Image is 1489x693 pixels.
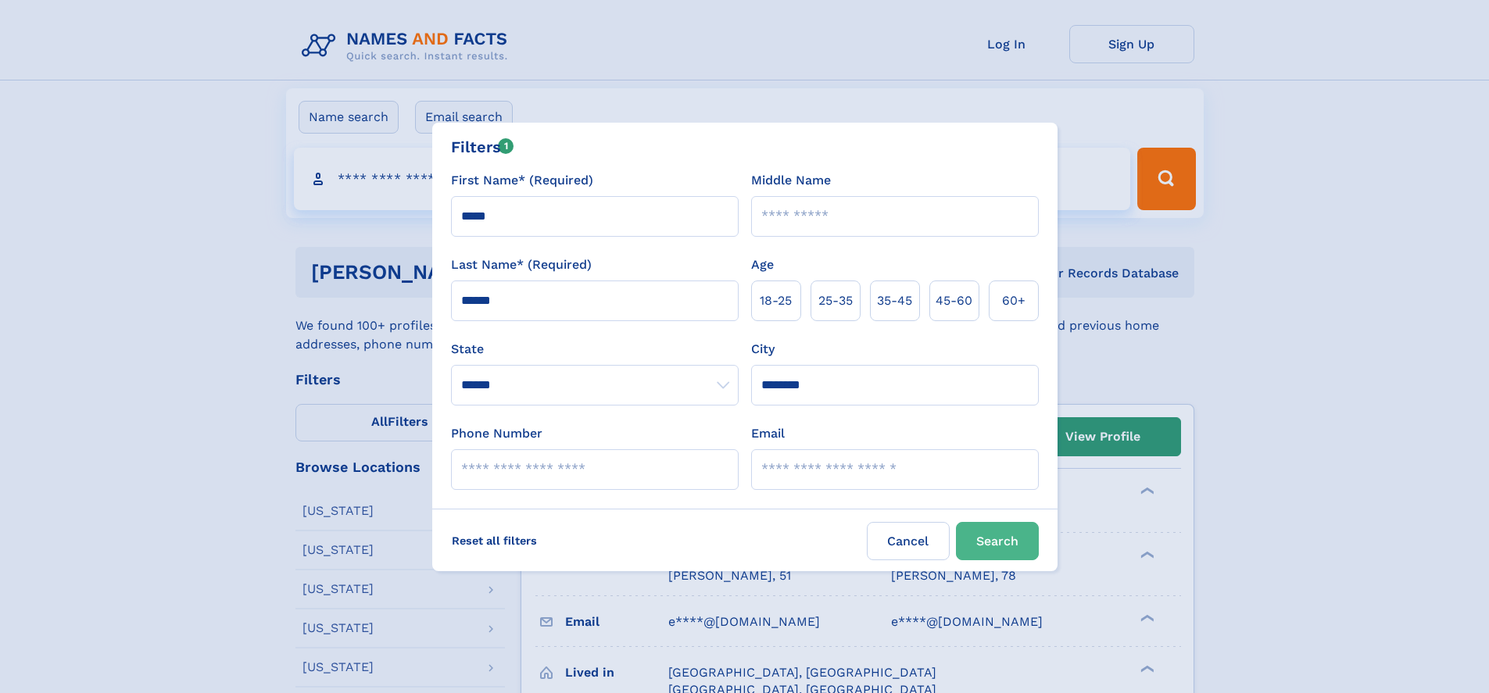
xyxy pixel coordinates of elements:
span: 60+ [1002,291,1025,310]
label: State [451,340,739,359]
label: Email [751,424,785,443]
span: 18‑25 [760,291,792,310]
label: First Name* (Required) [451,171,593,190]
span: 25‑35 [818,291,853,310]
label: Last Name* (Required) [451,255,592,274]
label: Middle Name [751,171,831,190]
div: Filters [451,135,514,159]
span: 35‑45 [877,291,912,310]
label: Reset all filters [442,522,547,559]
label: City [751,340,775,359]
label: Cancel [867,522,950,560]
label: Age [751,255,774,274]
span: 45‑60 [936,291,972,310]
label: Phone Number [451,424,542,443]
button: Search [956,522,1039,560]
